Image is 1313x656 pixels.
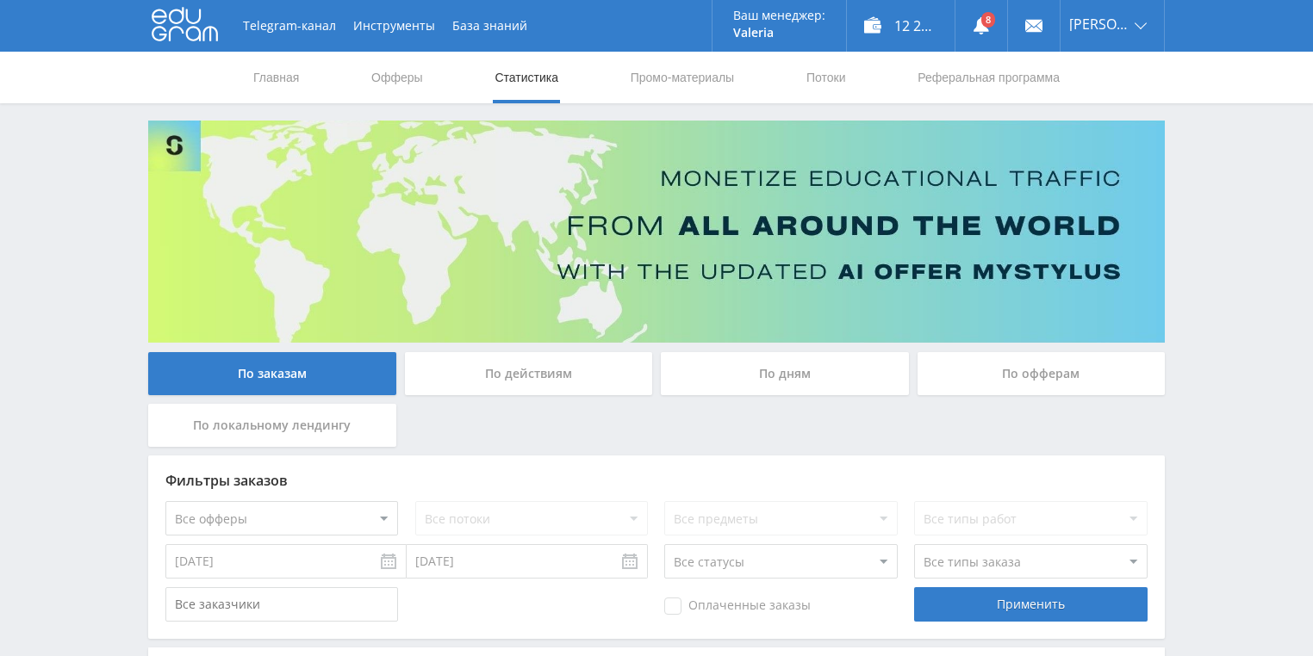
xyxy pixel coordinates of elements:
[733,9,825,22] p: Ваш менеджер:
[1069,17,1129,31] span: [PERSON_NAME]
[916,52,1061,103] a: Реферальная программа
[918,352,1166,395] div: По офферам
[664,597,811,615] span: Оплаченные заказы
[493,52,560,103] a: Статистика
[805,52,848,103] a: Потоки
[405,352,653,395] div: По действиям
[733,26,825,40] p: Valeria
[914,587,1147,622] div: Применить
[165,473,1148,488] div: Фильтры заказов
[661,352,909,395] div: По дням
[148,404,396,447] div: По локальному лендингу
[148,121,1165,343] img: Banner
[370,52,425,103] a: Офферы
[252,52,301,103] a: Главная
[148,352,396,395] div: По заказам
[629,52,736,103] a: Промо-материалы
[165,587,398,622] input: Все заказчики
